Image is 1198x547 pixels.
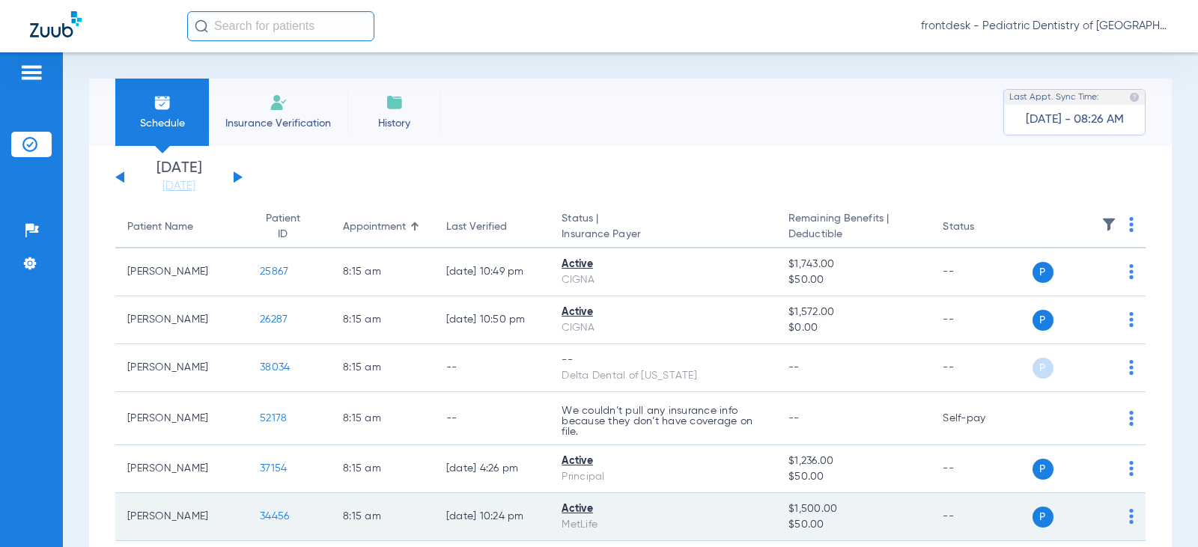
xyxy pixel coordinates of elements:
span: 26287 [260,314,288,325]
td: [DATE] 10:24 PM [434,493,550,541]
span: 52178 [260,413,287,424]
img: x.svg [1095,264,1110,279]
td: -- [931,344,1032,392]
img: Manual Insurance Verification [270,94,288,111]
img: group-dot-blue.svg [1129,360,1134,375]
div: Last Verified [446,219,538,235]
th: Status [931,207,1032,248]
img: filter.svg [1101,217,1116,232]
span: 34456 [260,511,289,522]
td: [DATE] 10:49 PM [434,248,550,296]
td: [PERSON_NAME] [115,392,248,445]
span: -- [788,413,800,424]
a: [DATE] [134,179,224,194]
span: -- [788,362,800,373]
span: 25867 [260,266,288,277]
span: 38034 [260,362,290,373]
span: History [359,116,430,131]
div: MetLife [562,517,764,533]
img: group-dot-blue.svg [1129,411,1134,426]
td: 8:15 AM [331,344,434,392]
div: Patient ID [260,211,319,242]
div: Active [562,501,764,517]
td: -- [931,493,1032,541]
span: $0.00 [788,320,919,336]
img: x.svg [1095,461,1110,476]
td: Self-pay [931,392,1032,445]
td: -- [931,248,1032,296]
img: Schedule [153,94,171,111]
span: Insurance Payer [562,227,764,242]
span: 37154 [260,463,287,474]
div: Active [562,453,764,469]
div: Last Verified [446,219,507,235]
td: [DATE] 4:26 PM [434,445,550,493]
div: Principal [562,469,764,485]
div: Active [562,257,764,272]
span: P [1033,459,1053,480]
img: group-dot-blue.svg [1129,461,1134,476]
span: P [1033,310,1053,331]
img: x.svg [1095,411,1110,426]
img: group-dot-blue.svg [1129,312,1134,327]
li: [DATE] [134,161,224,194]
span: $50.00 [788,517,919,533]
p: We couldn’t pull any insurance info because they don’t have coverage on file. [562,406,764,437]
td: -- [931,296,1032,344]
span: [DATE] - 08:26 AM [1026,112,1124,127]
td: -- [931,445,1032,493]
span: P [1033,507,1053,528]
img: group-dot-blue.svg [1129,264,1134,279]
td: -- [434,392,550,445]
td: [PERSON_NAME] [115,493,248,541]
div: Patient Name [127,219,236,235]
div: Active [562,305,764,320]
img: Search Icon [195,19,208,33]
span: Last Appt. Sync Time: [1009,90,1099,105]
td: [PERSON_NAME] [115,296,248,344]
div: CIGNA [562,272,764,288]
span: P [1033,262,1053,283]
div: Appointment [343,219,406,235]
div: Delta Dental of [US_STATE] [562,368,764,384]
td: 8:15 AM [331,296,434,344]
span: $1,236.00 [788,453,919,469]
img: x.svg [1095,360,1110,375]
th: Status | [550,207,776,248]
td: 8:15 AM [331,445,434,493]
img: Zuub Logo [30,11,82,37]
td: 8:15 AM [331,248,434,296]
div: Patient Name [127,219,193,235]
td: -- [434,344,550,392]
td: 8:15 AM [331,392,434,445]
span: frontdesk - Pediatric Dentistry of [GEOGRAPHIC_DATA][US_STATE] ([GEOGRAPHIC_DATA]) [921,19,1168,34]
img: hamburger-icon [19,64,43,82]
td: 8:15 AM [331,493,434,541]
input: Search for patients [187,11,374,41]
img: x.svg [1095,509,1110,524]
img: group-dot-blue.svg [1129,217,1134,232]
div: -- [562,352,764,368]
span: P [1033,358,1053,379]
iframe: Chat Widget [1123,475,1198,547]
img: x.svg [1095,312,1110,327]
td: [PERSON_NAME] [115,344,248,392]
span: Deductible [788,227,919,242]
span: Insurance Verification [220,116,336,131]
img: History [386,94,404,111]
span: Schedule [127,116,198,131]
th: Remaining Benefits | [776,207,931,248]
div: CIGNA [562,320,764,336]
td: [PERSON_NAME] [115,248,248,296]
div: Patient ID [260,211,305,242]
td: [PERSON_NAME] [115,445,248,493]
td: [DATE] 10:50 PM [434,296,550,344]
span: $1,743.00 [788,257,919,272]
span: $1,572.00 [788,305,919,320]
span: $50.00 [788,272,919,288]
span: $50.00 [788,469,919,485]
img: last sync help info [1129,92,1140,103]
div: Appointment [343,219,422,235]
span: $1,500.00 [788,501,919,517]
